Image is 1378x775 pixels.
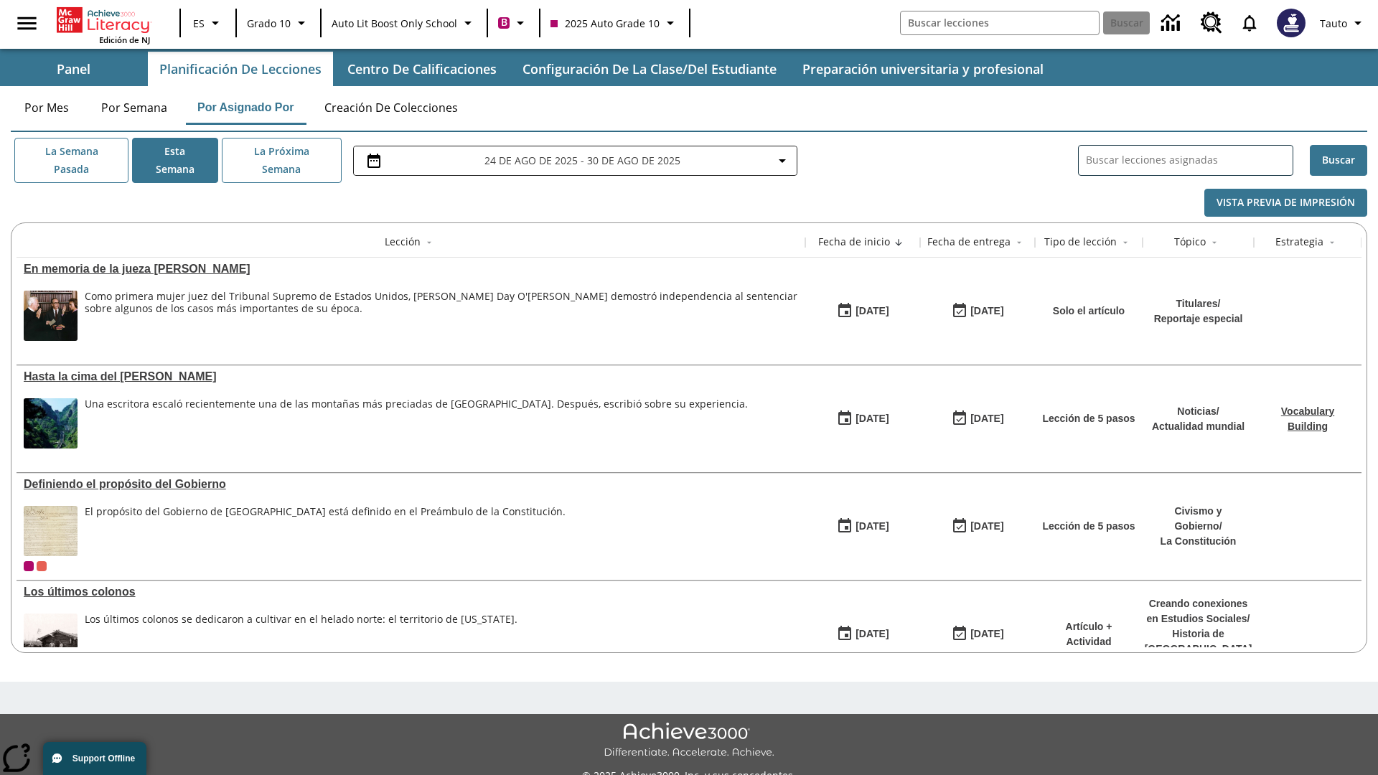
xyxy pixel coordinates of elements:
[37,561,47,571] div: OL 2025 Auto Grade 11
[222,138,342,183] button: La próxima semana
[1,52,145,86] button: Panel
[24,263,798,276] a: En memoria de la jueza O'Connor, Lecciones
[1206,234,1223,251] button: Sort
[1117,234,1134,251] button: Sort
[1323,234,1341,251] button: Sort
[11,90,83,125] button: Por mes
[1042,411,1135,426] p: Lección de 5 pasos
[326,10,482,36] button: Escuela: Auto Lit Boost only School, Seleccione su escuela
[1204,189,1367,217] button: Vista previa de impresión
[1150,534,1247,549] p: La Constitución
[24,291,78,341] img: El presidente del Tribunal Supremo, Warren Burger, vestido con una toga negra, levanta su mano de...
[970,410,1003,428] div: [DATE]
[947,298,1008,325] button: 08/24/25: Último día en que podrá accederse la lección
[970,302,1003,320] div: [DATE]
[24,614,78,664] img: Foto en blanco y negro de principios del siglo 20 de una pareja delante de una cabaña de madera c...
[148,52,333,86] button: Planificación de lecciones
[970,625,1003,643] div: [DATE]
[132,138,218,183] button: Esta semana
[85,291,798,341] div: Como primera mujer juez del Tribunal Supremo de Estados Unidos, Sandra Day O'Connor demostró inde...
[43,742,146,775] button: Support Offline
[90,90,179,125] button: Por semana
[947,405,1008,433] button: 06/30/26: Último día en que podrá accederse la lección
[1145,626,1252,672] p: Historia de [GEOGRAPHIC_DATA] I
[57,4,150,45] div: Portada
[85,398,748,448] div: Una escritora escaló recientemente una de las montañas más preciadas de China. Después, escribió ...
[550,16,660,31] span: 2025 Auto Grade 10
[241,10,316,36] button: Grado: Grado 10, Elige un grado
[85,291,798,315] div: Como primera mujer juez del Tribunal Supremo de Estados Unidos, [PERSON_NAME] Day O'[PERSON_NAME]...
[24,478,798,491] div: Definiendo el propósito del Gobierno
[774,152,791,169] svg: Collapse Date Range Filter
[24,398,78,448] img: 6000 escalones de piedra para escalar el Monte Tai en la campiña china
[313,90,469,125] button: Creación de colecciones
[14,138,128,183] button: La semana pasada
[332,16,457,31] span: Auto Lit Boost only School
[24,586,798,598] a: Los últimos colonos, Lecciones
[818,235,890,249] div: Fecha de inicio
[1153,4,1192,43] a: Centro de información
[1042,519,1135,534] p: Lección de 5 pasos
[24,263,798,276] div: En memoria de la jueza O'Connor
[1150,504,1247,534] p: Civismo y Gobierno /
[970,517,1003,535] div: [DATE]
[85,614,517,664] span: Los últimos colonos se dedicaron a cultivar en el helado norte: el territorio de Alaska.
[24,586,798,598] div: Los últimos colonos
[545,10,685,36] button: Clase: 2025 Auto Grade 10, Selecciona una clase
[1053,304,1125,319] p: Solo el artículo
[832,621,894,648] button: 04/14/25: Primer día en que estuvo disponible la lección
[186,90,306,125] button: Por asignado por
[1042,619,1135,649] p: Artículo + Actividad
[1275,235,1323,249] div: Estrategia
[511,52,788,86] button: Configuración de la clase/del estudiante
[1231,4,1268,42] a: Notificaciones
[421,234,438,251] button: Sort
[856,517,889,535] div: [DATE]
[1281,405,1334,432] a: Vocabulary Building
[947,513,1008,540] button: 03/31/26: Último día en que podrá accederse la lección
[484,153,680,168] span: 24 de ago de 2025 - 30 de ago de 2025
[247,16,291,31] span: Grado 10
[1145,596,1252,626] p: Creando conexiones en Estudios Sociales /
[604,723,774,759] img: Achieve3000 Differentiate Accelerate Achieve
[85,614,517,626] div: Los últimos colonos se dedicaron a cultivar en el helado norte: el territorio de [US_STATE].
[832,298,894,325] button: 08/24/25: Primer día en que estuvo disponible la lección
[492,10,535,36] button: Boost El color de la clase es rojo violeta. Cambiar el color de la clase.
[1174,235,1206,249] div: Tópico
[856,625,889,643] div: [DATE]
[1152,404,1245,419] p: Noticias /
[185,10,231,36] button: Lenguaje: ES, Selecciona un idioma
[99,34,150,45] span: Edición de NJ
[901,11,1099,34] input: Buscar campo
[791,52,1055,86] button: Preparación universitaria y profesional
[85,506,566,556] div: El propósito del Gobierno de Estados Unidos está definido en el Preámbulo de la Constitución.
[832,513,894,540] button: 07/01/25: Primer día en que estuvo disponible la lección
[890,234,907,251] button: Sort
[1086,150,1293,171] input: Buscar lecciones asignadas
[856,410,889,428] div: [DATE]
[1152,419,1245,434] p: Actualidad mundial
[72,753,135,764] span: Support Offline
[57,6,150,34] a: Portada
[24,478,798,491] a: Definiendo el propósito del Gobierno , Lecciones
[1154,311,1243,327] p: Reportaje especial
[193,16,205,31] span: ES
[24,370,798,383] a: Hasta la cima del monte Tai, Lecciones
[947,621,1008,648] button: 04/20/26: Último día en que podrá accederse la lección
[832,405,894,433] button: 07/22/25: Primer día en que estuvo disponible la lección
[6,2,48,44] button: Abrir el menú lateral
[1320,16,1347,31] span: Tauto
[24,561,34,571] div: Clase actual
[360,152,791,169] button: Seleccione el intervalo de fechas opción del menú
[501,14,507,32] span: B
[85,398,748,410] div: Una escritora escaló recientemente una de las montañas más preciadas de [GEOGRAPHIC_DATA]. Despué...
[336,52,508,86] button: Centro de calificaciones
[1011,234,1028,251] button: Sort
[1044,235,1117,249] div: Tipo de lección
[1314,10,1372,36] button: Perfil/Configuración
